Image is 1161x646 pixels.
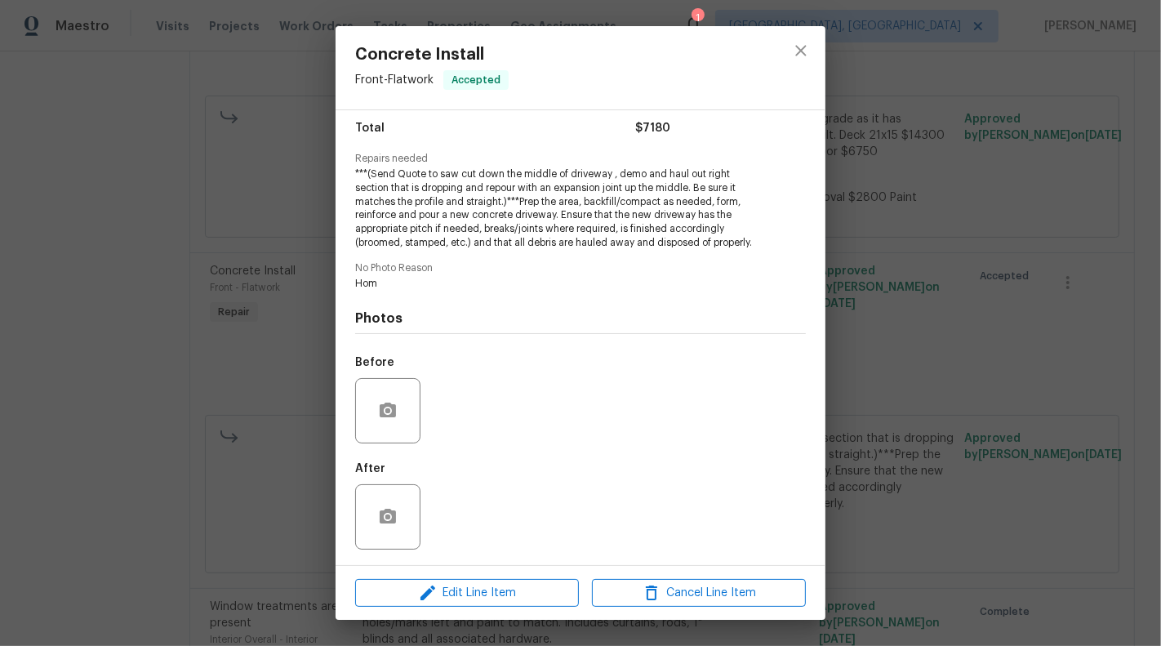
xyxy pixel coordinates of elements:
[635,117,670,140] span: $7180
[355,167,761,250] span: ***(Send Quote to saw cut down the middle of driveway , demo and haul out right section that is d...
[355,310,806,327] h4: Photos
[355,74,434,86] span: Front - Flatwork
[692,10,703,26] div: 1
[355,579,579,608] button: Edit Line Item
[445,72,507,88] span: Accepted
[355,46,509,64] span: Concrete Install
[597,583,801,604] span: Cancel Line Item
[355,154,806,164] span: Repairs needed
[355,263,806,274] span: No Photo Reason
[355,463,385,474] h5: After
[355,357,394,368] h5: Before
[355,117,385,140] span: Total
[592,579,806,608] button: Cancel Line Item
[781,31,821,70] button: close
[360,583,574,604] span: Edit Line Item
[355,277,761,291] span: Hom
